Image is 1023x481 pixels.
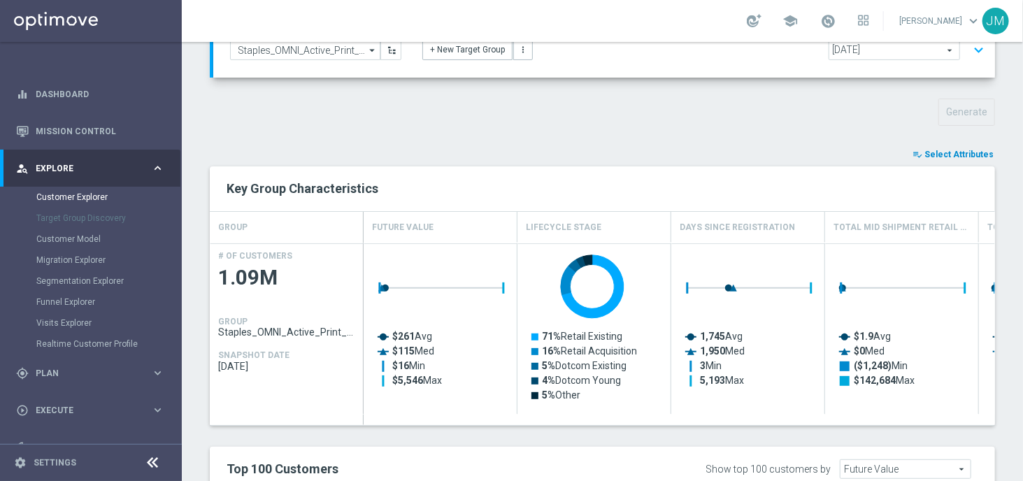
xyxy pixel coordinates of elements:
h4: Total Mid Shipment Retail Transaction Amount, Last Month [834,215,970,240]
div: Funnel Explorer [36,292,180,313]
text: Dotcom Existing [542,360,627,371]
span: school [782,13,798,29]
tspan: $115 [392,345,415,357]
h4: Days Since Registration [680,215,795,240]
text: Min [854,360,908,372]
button: more_vert [513,40,533,59]
tspan: 5% [542,360,555,371]
div: Target Group Discovery [36,208,180,229]
button: equalizer Dashboard [15,89,165,100]
div: Show top 100 customers by [706,464,831,475]
i: person_search [16,162,29,175]
button: person_search Explore keyboard_arrow_right [15,163,165,174]
div: Realtime Customer Profile [36,333,180,354]
text: Avg [700,331,743,342]
a: Customer Explorer [36,192,145,203]
div: Segmentation Explorer [36,271,180,292]
tspan: $261 [392,331,415,342]
tspan: 1,950 [700,345,725,357]
text: Max [854,375,915,386]
span: 1.09M [218,264,355,292]
button: Generate [938,99,995,126]
i: play_circle_outline [16,404,29,417]
div: arrow_drop_down + New Target Group more_vert arrow_drop_down expand_more [230,24,978,64]
a: Mission Control [36,113,164,150]
span: Execute [36,406,151,415]
tspan: ($1,248) [854,360,892,372]
i: keyboard_arrow_right [151,440,164,454]
text: Med [700,345,745,357]
a: Funnel Explorer [36,296,145,308]
h4: GROUP [218,317,248,326]
text: Min [700,360,722,371]
tspan: $16 [392,360,409,371]
text: Med [854,345,885,357]
div: Explore [16,162,151,175]
button: track_changes Analyze keyboard_arrow_right [15,442,165,453]
text: Avg [392,331,432,342]
button: play_circle_outline Execute keyboard_arrow_right [15,405,165,416]
button: + New Target Group [422,40,513,59]
span: Explore [36,164,151,173]
button: playlist_add_check Select Attributes [911,147,995,162]
button: Mission Control [15,126,165,137]
span: Analyze [36,443,151,452]
tspan: 16% [542,345,561,357]
i: arrow_drop_down [366,41,380,59]
tspan: $5,546 [392,375,423,386]
h4: # OF CUSTOMERS [218,251,292,261]
div: Customer Model [36,229,180,250]
text: Other [542,389,580,401]
text: Retail Existing [542,331,622,342]
tspan: $142,684 [854,375,896,386]
tspan: 5,193 [700,375,725,386]
a: Migration Explorer [36,254,145,266]
text: Med [392,345,434,357]
div: Execute [16,404,151,417]
text: Dotcom Young [542,375,621,386]
i: keyboard_arrow_right [151,366,164,380]
a: Settings [34,459,76,467]
h4: Lifecycle Stage [526,215,601,240]
tspan: 4% [542,375,555,386]
tspan: $0 [854,345,865,357]
div: Mission Control [16,113,164,150]
div: Customer Explorer [36,187,180,208]
span: keyboard_arrow_down [966,13,981,29]
tspan: 1,745 [700,331,725,342]
i: gps_fixed [16,367,29,380]
span: Select Attributes [924,150,994,159]
a: Visits Explorer [36,317,145,329]
tspan: 3 [700,360,706,371]
a: Segmentation Explorer [36,275,145,287]
h2: Key Group Characteristics [227,180,978,197]
div: Visits Explorer [36,313,180,333]
i: keyboard_arrow_right [151,403,164,417]
a: Customer Model [36,234,145,245]
i: playlist_add_check [913,150,922,159]
div: JM [982,8,1009,34]
i: settings [14,457,27,469]
input: Staples_OMNI_Active_Print_Buyer_1of4 [230,41,380,60]
i: keyboard_arrow_right [151,161,164,175]
tspan: 5% [542,389,555,401]
a: Realtime Customer Profile [36,338,145,350]
div: gps_fixed Plan keyboard_arrow_right [15,368,165,379]
text: Avg [854,331,891,342]
tspan: 71% [542,331,561,342]
h4: SNAPSHOT DATE [218,350,289,360]
i: track_changes [16,441,29,454]
text: Max [700,375,744,386]
span: 2025-09-03 [218,361,355,372]
div: Analyze [16,441,151,454]
div: Migration Explorer [36,250,180,271]
tspan: $1.9 [854,331,873,342]
span: Plan [36,369,151,378]
text: Retail Acquisition [542,345,637,357]
i: more_vert [518,45,528,55]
